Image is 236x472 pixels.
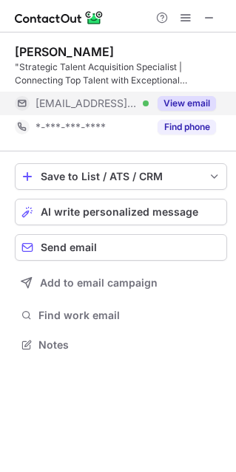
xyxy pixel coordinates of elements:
[15,9,104,27] img: ContactOut v5.3.10
[38,309,221,322] span: Find work email
[40,277,158,289] span: Add to email campaign
[15,163,227,190] button: save-profile-one-click
[41,171,201,182] div: Save to List / ATS / CRM
[15,234,227,261] button: Send email
[38,338,221,352] span: Notes
[15,305,227,326] button: Find work email
[41,242,97,253] span: Send email
[36,97,138,110] span: [EMAIL_ADDRESS][DOMAIN_NAME]
[15,44,114,59] div: [PERSON_NAME]
[158,120,216,134] button: Reveal Button
[15,61,227,87] div: "Strategic Talent Acquisition Specialist | Connecting Top Talent with Exceptional Opportunities |...
[158,96,216,111] button: Reveal Button
[41,206,198,218] span: AI write personalized message
[15,335,227,355] button: Notes
[15,199,227,225] button: AI write personalized message
[15,270,227,296] button: Add to email campaign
